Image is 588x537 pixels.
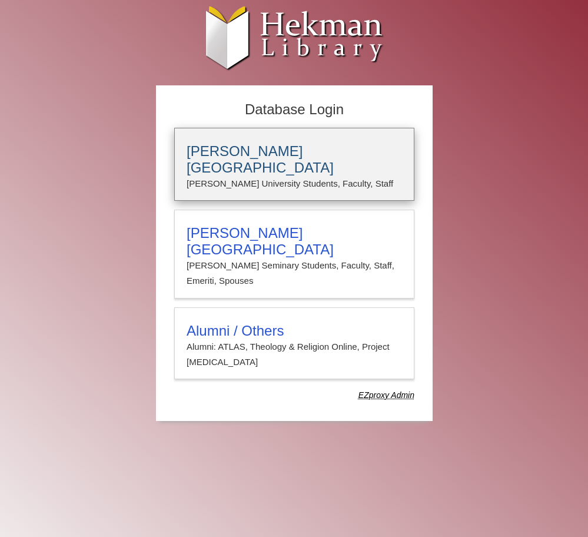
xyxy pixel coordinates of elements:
h3: [PERSON_NAME][GEOGRAPHIC_DATA] [187,225,402,258]
a: [PERSON_NAME][GEOGRAPHIC_DATA][PERSON_NAME] University Students, Faculty, Staff [174,128,414,201]
p: [PERSON_NAME] University Students, Faculty, Staff [187,176,402,191]
a: [PERSON_NAME][GEOGRAPHIC_DATA][PERSON_NAME] Seminary Students, Faculty, Staff, Emeriti, Spouses [174,210,414,299]
summary: Alumni / OthersAlumni: ATLAS, Theology & Religion Online, Project [MEDICAL_DATA] [187,323,402,370]
h3: [PERSON_NAME][GEOGRAPHIC_DATA] [187,143,402,176]
p: Alumni: ATLAS, Theology & Religion Online, Project [MEDICAL_DATA] [187,339,402,370]
h2: Database Login [168,98,420,122]
h3: Alumni / Others [187,323,402,339]
p: [PERSON_NAME] Seminary Students, Faculty, Staff, Emeriti, Spouses [187,258,402,289]
dfn: Use Alumni login [358,390,414,400]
